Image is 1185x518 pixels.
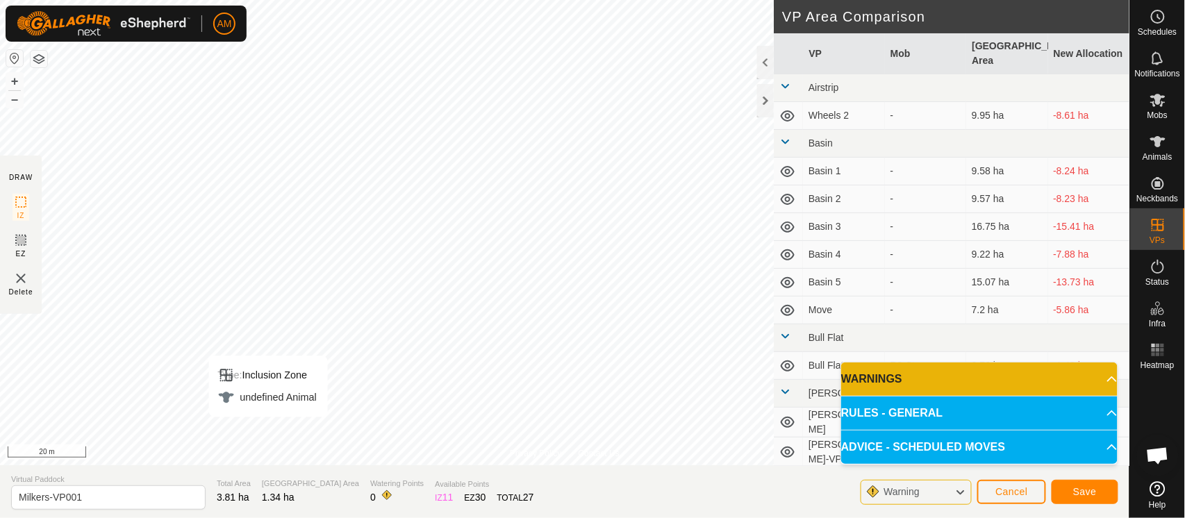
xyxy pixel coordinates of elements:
td: 15.07 ha [966,269,1047,296]
div: DRAW [9,172,33,183]
span: Infra [1149,319,1166,328]
span: Total Area [217,478,251,490]
span: 1.34 ha [262,492,295,503]
div: - [890,219,961,234]
span: Neckbands [1136,194,1178,203]
td: 9.58 ha [966,158,1047,185]
button: Reset Map [6,50,23,67]
td: [PERSON_NAME] [803,408,884,437]
a: Privacy Policy [510,447,562,460]
span: Help [1149,501,1166,509]
span: RULES - GENERAL [841,405,943,421]
td: 7.2 ha [966,296,1047,324]
span: 30 [475,492,486,503]
td: -5.86 ha [1048,296,1129,324]
span: [GEOGRAPHIC_DATA] Area [262,478,359,490]
span: Basin [809,137,833,149]
td: 9.22 ha [966,241,1047,269]
a: Help [1130,476,1185,515]
button: Map Layers [31,51,47,67]
span: Warning [884,486,920,497]
p-accordion-header: WARNINGS [841,362,1118,396]
span: Heatmap [1141,361,1175,369]
span: VPs [1150,236,1165,244]
td: 2.76 ha [966,352,1047,380]
span: 3.81 ha [217,492,249,503]
td: Move [803,296,884,324]
div: - [890,192,961,206]
span: Notifications [1135,69,1180,78]
span: AM [217,17,232,31]
div: Open chat [1137,435,1179,476]
td: 9.57 ha [966,185,1047,213]
td: Basin 4 [803,241,884,269]
img: Gallagher Logo [17,11,190,36]
span: EZ [16,249,26,259]
th: New Allocation [1048,33,1129,74]
button: Save [1052,480,1118,504]
td: -8.23 ha [1048,185,1129,213]
span: Delete [9,287,33,297]
td: -8.24 ha [1048,158,1129,185]
td: -8.61 ha [1048,102,1129,130]
span: ADVICE - SCHEDULED MOVES [841,439,1005,456]
div: R2-Steers [890,358,961,373]
a: Contact Us [579,447,620,460]
td: Basin 5 [803,269,884,296]
td: Basin 3 [803,213,884,241]
span: WARNINGS [841,371,902,387]
div: Inclusion Zone [217,367,316,383]
th: Mob [885,33,966,74]
button: Cancel [977,480,1046,504]
span: Airstrip [809,82,839,93]
td: -13.73 ha [1048,269,1129,296]
p-accordion-header: RULES - GENERAL [841,396,1118,430]
td: -1.42 ha [1048,352,1129,380]
span: 11 [442,492,454,503]
td: [PERSON_NAME]-VP001 [803,437,884,467]
span: Bull Flat [809,332,844,343]
span: Available Points [435,478,533,490]
span: Mobs [1147,111,1168,119]
div: TOTAL [497,490,534,505]
div: - [890,275,961,290]
span: 27 [523,492,534,503]
span: Watering Points [370,478,424,490]
td: 9.95 ha [966,102,1047,130]
td: -7.88 ha [1048,241,1129,269]
th: VP [803,33,884,74]
td: Basin 1 [803,158,884,185]
div: - [890,108,961,123]
span: Animals [1143,153,1172,161]
span: 0 [370,492,376,503]
img: VP [13,270,29,287]
button: + [6,73,23,90]
td: Bull Flat [803,352,884,380]
button: – [6,91,23,108]
span: Schedules [1138,28,1177,36]
td: Basin 2 [803,185,884,213]
span: [PERSON_NAME] [809,387,888,399]
div: - [890,247,961,262]
td: 16.75 ha [966,213,1047,241]
span: IZ [17,210,25,221]
p-accordion-header: ADVICE - SCHEDULED MOVES [841,431,1118,464]
td: -15.41 ha [1048,213,1129,241]
th: [GEOGRAPHIC_DATA] Area [966,33,1047,74]
div: - [890,303,961,317]
span: Virtual Paddock [11,474,206,485]
div: undefined Animal [217,389,316,406]
span: Status [1145,278,1169,286]
div: IZ [435,490,453,505]
div: - [890,164,961,178]
span: Cancel [995,486,1028,497]
td: Wheels 2 [803,102,884,130]
div: EZ [465,490,486,505]
h2: VP Area Comparison [782,8,1129,25]
span: Save [1073,486,1097,497]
